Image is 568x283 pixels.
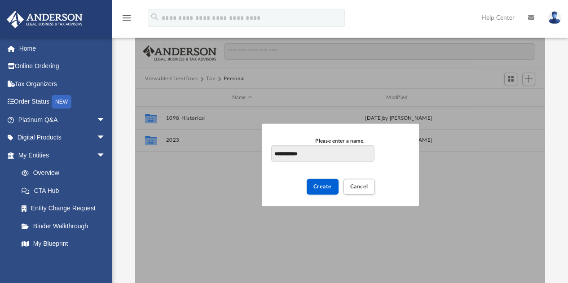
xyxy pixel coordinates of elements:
[350,184,368,189] span: Cancel
[6,75,119,93] a: Tax Organizers
[13,217,119,235] a: Binder Walkthrough
[121,13,132,23] i: menu
[121,17,132,23] a: menu
[307,179,339,195] button: Create
[13,200,119,218] a: Entity Change Request
[271,145,374,162] input: Please enter a name.
[6,57,119,75] a: Online Ordering
[6,93,119,111] a: Order StatusNEW
[6,146,119,164] a: My Entitiesarrow_drop_down
[6,129,119,147] a: Digital Productsarrow_drop_down
[4,11,85,28] img: Anderson Advisors Platinum Portal
[13,164,119,182] a: Overview
[97,111,114,129] span: arrow_drop_down
[97,129,114,147] span: arrow_drop_down
[548,11,561,24] img: User Pic
[13,253,119,270] a: Tax Due Dates
[313,184,332,189] span: Create
[97,146,114,165] span: arrow_drop_down
[262,124,419,206] div: New Folder
[52,95,71,109] div: NEW
[6,39,119,57] a: Home
[343,179,375,195] button: Cancel
[271,137,409,145] div: Please enter a name.
[13,235,114,253] a: My Blueprint
[6,111,119,129] a: Platinum Q&Aarrow_drop_down
[13,182,119,200] a: CTA Hub
[150,12,160,22] i: search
